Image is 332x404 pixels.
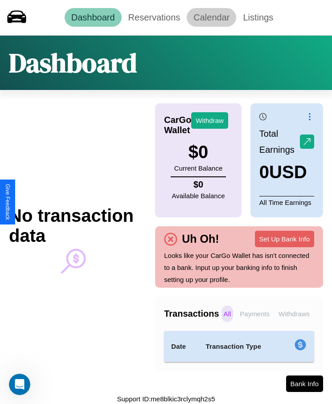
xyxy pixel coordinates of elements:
p: All [221,306,234,322]
h4: Uh Oh! [177,233,223,245]
button: Set Up Bank Info [255,231,314,247]
p: Available Balance [172,190,225,202]
h3: $ 0 [174,142,222,162]
a: Calendar [187,8,236,27]
p: Total Earnings [259,126,300,158]
h2: No transaction data [9,206,137,246]
button: Bank Info [286,375,323,392]
h4: Date [171,341,191,352]
a: Dashboard [65,8,122,27]
iframe: Intercom live chat [9,374,30,395]
h3: 0 USD [259,162,314,182]
h4: CarGo Wallet [164,115,191,135]
a: Reservations [122,8,187,27]
a: Listings [236,8,280,27]
table: simple table [164,331,314,362]
p: Payments [238,306,272,322]
p: Current Balance [174,162,222,174]
div: Give Feedback [4,184,11,220]
p: Withdraws [276,306,312,322]
button: Withdraw [191,112,228,129]
p: All Time Earnings [259,196,314,208]
p: Looks like your CarGo Wallet has isn't connected to a bank. Input up your banking info to finish ... [164,249,314,286]
h4: $ 0 [172,180,225,190]
h4: Transaction Type [206,341,275,352]
h4: Transactions [164,309,219,319]
h1: Dashboard [9,45,137,81]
